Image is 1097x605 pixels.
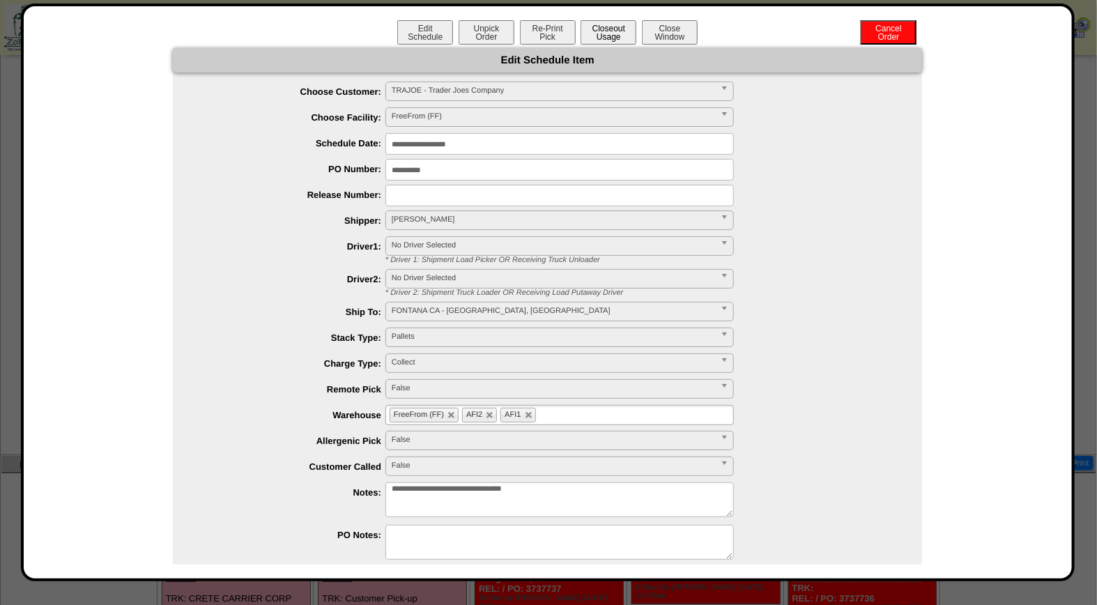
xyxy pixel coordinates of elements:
div: * Driver 2: Shipment Truck Loader OR Receiving Load Putaway Driver [375,289,922,297]
span: FreeFrom (FF) [392,108,715,125]
label: Customer Called [201,461,385,472]
button: EditSchedule [397,20,453,45]
span: False [392,380,715,397]
label: Remote Pick [201,384,385,395]
span: FreeFrom (FF) [394,411,444,419]
label: Schedule Date: [201,138,385,148]
label: Release Number: [201,190,385,200]
label: Ship To: [201,307,385,317]
label: Shipper: [201,215,385,226]
div: Edit Schedule Item [173,48,922,72]
div: * Driver 1: Shipment Load Picker OR Receiving Truck Unloader [375,256,922,264]
label: Notes: [201,487,385,498]
span: Collect [392,354,715,371]
span: FONTANA CA - [GEOGRAPHIC_DATA], [GEOGRAPHIC_DATA] [392,302,715,319]
label: Warehouse [201,410,385,420]
label: PO Notes: [201,530,385,540]
label: Choose Customer: [201,86,385,97]
span: No Driver Selected [392,270,715,286]
span: AFI1 [505,411,521,419]
label: Choose Facility: [201,112,385,123]
span: AFI2 [466,411,482,419]
label: Allergenic Pick [201,436,385,446]
label: Charge Type: [201,358,385,369]
label: Driver2: [201,274,385,284]
span: No Driver Selected [392,237,715,254]
button: Re-PrintPick [520,20,576,45]
button: CloseWindow [642,20,698,45]
a: CloseWindow [640,31,699,42]
span: [PERSON_NAME] [392,211,715,228]
span: TRAJOE - Trader Joes Company [392,82,715,99]
span: False [392,431,715,448]
button: UnpickOrder [459,20,514,45]
button: CloseoutUsage [581,20,636,45]
span: False [392,457,715,474]
label: Driver1: [201,241,385,252]
button: CancelOrder [861,20,916,45]
label: Stack Type: [201,332,385,343]
span: Pallets [392,328,715,345]
label: PO Number: [201,164,385,174]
